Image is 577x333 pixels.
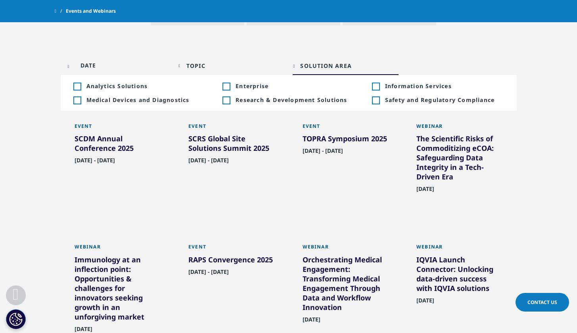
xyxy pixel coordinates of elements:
li: Inclusion filter on Safety and Regulatory Compliance; 1 result [363,93,513,107]
span: Analytics Solutions [86,82,205,90]
li: Inclusion filter on Information Services; 1 result [363,79,513,93]
div: RAPS Convergence 2025 [188,255,275,268]
div: Inclusion filter on Safety and Regulatory Compliance; 1 result [372,97,379,104]
span: Contact Us [527,299,557,306]
div: Event [188,244,275,254]
input: DATE [65,56,171,74]
div: TOPRA Symposium 2025 [303,134,389,146]
li: Inclusion filter on Research & Development Solutions; 11 results [214,93,363,107]
span: [DATE] - [DATE] [303,147,343,159]
div: Event [188,123,275,134]
div: Webinar [416,123,503,134]
div: The Scientific Risks of Commoditizing eCOA: Safeguarding Data Integrity in a Tech-Driven Era [416,134,503,185]
a: Contact Us [516,293,569,312]
span: Enterprise [236,82,355,90]
a: Webinar IQVIA Launch Connector: Unlocking data-driven success with IQVIA solutions [DATE] [416,244,503,322]
div: Immunology at an inflection point: Opportunities & challenges for innovators seeking growth in an... [75,255,161,325]
span: [DATE] [416,185,434,197]
div: Webinar [75,244,161,254]
span: [DATE] - [DATE] [75,156,115,169]
div: IQVIA Launch Connector: Unlocking data-driven success with IQVIA solutions [416,255,503,296]
span: Safety and Regulatory Compliance [385,96,504,104]
div: SCRS Global Site Solutions Summit 2025 [188,134,275,156]
div: Event [303,123,389,134]
button: Cookies Settings [6,309,26,329]
span: [DATE] [303,316,320,328]
a: Event TOPRA Symposium 2025 [DATE] - [DATE] [303,123,389,173]
div: Inclusion filter on Analytics Solutions; 1 result [73,83,81,90]
li: Inclusion filter on Analytics Solutions; 1 result [65,79,214,93]
a: Event RAPS Convergence 2025 [DATE] - [DATE] [188,244,275,294]
div: Inclusion filter on Enterprise; 1 result [222,83,230,90]
div: Inclusion filter on Information Services; 1 result [372,83,379,90]
div: SCDM Annual Conference 2025 [75,134,161,156]
div: Webinar [303,244,389,254]
span: Information Services [385,82,504,90]
span: Events and Webinars [66,4,116,18]
span: [DATE] - [DATE] [188,268,229,280]
a: Event SCRS Global Site Solutions Summit 2025 [DATE] - [DATE] [188,123,275,183]
span: [DATE] [416,296,434,309]
span: [DATE] - [DATE] [188,156,229,169]
span: Research & Development Solutions [236,96,355,104]
li: Inclusion filter on Enterprise; 1 result [214,79,363,93]
li: Inclusion filter on Medical Devices and Diagnostics; 3 results [65,93,214,107]
div: Solution Area facet. [300,62,352,69]
a: Webinar The Scientific Risks of Commoditizing eCOA: Safeguarding Data Integrity in a Tech-Driven ... [416,123,503,211]
div: Inclusion filter on Research & Development Solutions; 11 results [222,97,230,104]
div: Inclusion filter on Medical Devices and Diagnostics; 3 results [73,97,81,104]
div: Orchestrating Medical Engagement: Transforming Medical Engagement Through Data and Workflow Innov... [303,255,389,315]
span: Medical Devices and Diagnostics [86,96,205,104]
div: Topic facet. [186,62,205,69]
div: Webinar [416,244,503,254]
div: Event [75,123,161,134]
a: Event SCDM Annual Conference 2025 [DATE] - [DATE] [75,123,161,183]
